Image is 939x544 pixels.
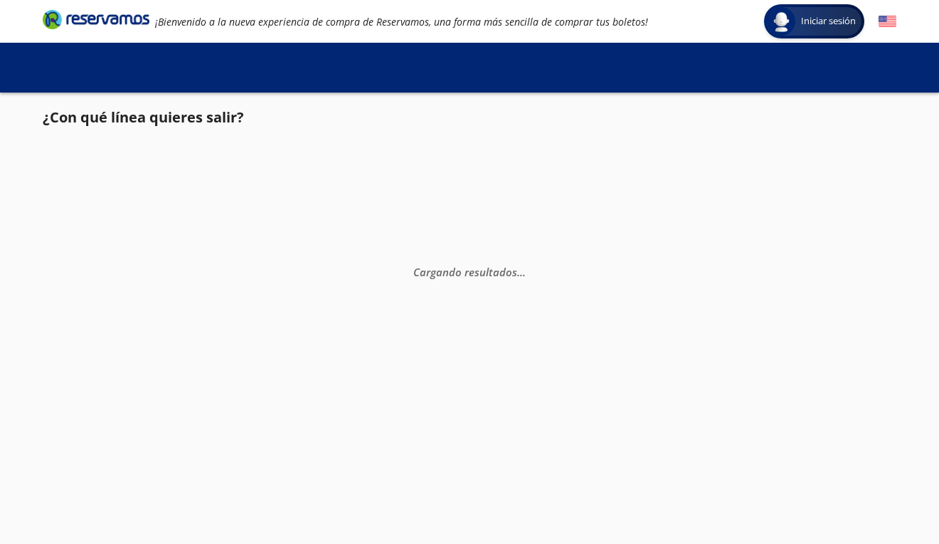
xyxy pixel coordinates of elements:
em: ¡Bienvenido a la nueva experiencia de compra de Reservamos, una forma más sencilla de comprar tus... [155,15,648,28]
span: . [523,265,526,279]
span: . [517,265,520,279]
span: . [520,265,523,279]
button: English [879,13,896,31]
a: Brand Logo [43,9,149,34]
span: Iniciar sesión [795,14,861,28]
i: Brand Logo [43,9,149,30]
em: Cargando resultados [413,265,526,279]
p: ¿Con qué línea quieres salir? [43,107,244,128]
